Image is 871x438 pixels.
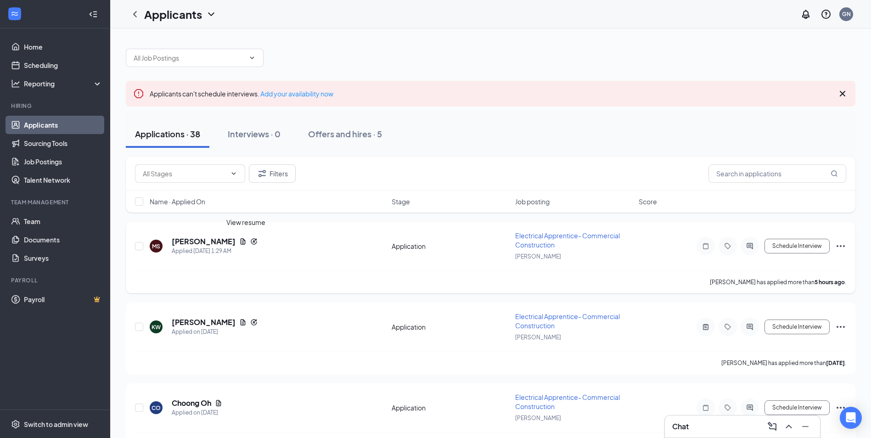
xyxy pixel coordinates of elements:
svg: Tag [722,404,733,411]
svg: Ellipses [835,402,846,413]
a: Scheduling [24,56,102,74]
a: Add your availability now [260,90,333,98]
button: ChevronUp [781,419,796,434]
h3: Chat [672,421,689,432]
div: Application [392,403,510,412]
div: Open Intercom Messenger [840,407,862,429]
svg: QuestionInfo [820,9,832,20]
a: Team [24,212,102,230]
button: Minimize [798,419,813,434]
div: KW [152,323,161,331]
h1: Applicants [144,6,202,22]
svg: Reapply [250,238,258,245]
a: PayrollCrown [24,290,102,309]
svg: ChevronDown [206,9,217,20]
svg: Document [239,319,247,326]
svg: Ellipses [835,241,846,252]
div: Application [392,322,510,331]
span: Stage [392,197,410,206]
svg: MagnifyingGlass [831,170,838,177]
a: Home [24,38,102,56]
div: MS [152,242,160,250]
svg: ChevronUp [783,421,794,432]
a: Sourcing Tools [24,134,102,152]
a: Surveys [24,249,102,267]
svg: Note [700,242,711,250]
svg: Tag [722,242,733,250]
svg: ActiveChat [744,404,755,411]
svg: Notifications [800,9,811,20]
svg: Collapse [89,10,98,19]
a: Job Postings [24,152,102,171]
div: Team Management [11,198,101,206]
span: [PERSON_NAME] [515,253,561,260]
svg: Minimize [800,421,811,432]
div: Reporting [24,79,103,88]
svg: ActiveNote [700,323,711,331]
span: [PERSON_NAME] [515,415,561,421]
button: Schedule Interview [764,400,830,415]
div: Switch to admin view [24,420,88,429]
div: Hiring [11,102,101,110]
svg: Note [700,404,711,411]
div: GN [842,10,851,18]
svg: Analysis [11,79,20,88]
svg: Document [215,399,222,407]
svg: WorkstreamLogo [10,9,19,18]
span: Score [639,197,657,206]
a: Documents [24,230,102,249]
input: Search in applications [708,164,846,183]
button: Schedule Interview [764,320,830,334]
a: Talent Network [24,171,102,189]
div: Offers and hires · 5 [308,128,382,140]
div: Applications · 38 [135,128,200,140]
svg: ComposeMessage [767,421,778,432]
svg: ActiveChat [744,242,755,250]
button: Schedule Interview [764,239,830,253]
b: [DATE] [826,359,845,366]
span: Electrical Apprentice- Commercial Construction [515,393,620,410]
svg: Settings [11,420,20,429]
button: Filter Filters [249,164,296,183]
svg: Cross [837,88,848,99]
span: [PERSON_NAME] [515,334,561,341]
div: Applied on [DATE] [172,408,222,417]
input: All Stages [143,168,226,179]
div: Interviews · 0 [228,128,281,140]
svg: Document [239,238,247,245]
span: Electrical Apprentice- Commercial Construction [515,231,620,249]
div: Payroll [11,276,101,284]
button: ComposeMessage [765,419,780,434]
input: All Job Postings [134,53,245,63]
p: [PERSON_NAME] has applied more than . [721,359,846,367]
a: Applicants [24,116,102,134]
div: Applied [DATE] 1:29 AM [172,247,258,256]
svg: Filter [257,168,268,179]
div: Applied on [DATE] [172,327,258,337]
p: [PERSON_NAME] has applied more than . [710,278,846,286]
span: Electrical Apprentice- Commercial Construction [515,312,620,330]
div: CO [152,404,161,412]
svg: Reapply [250,319,258,326]
span: Job posting [515,197,550,206]
svg: Error [133,88,144,99]
svg: Tag [722,323,733,331]
div: Application [392,241,510,251]
svg: ChevronDown [230,170,237,177]
span: Name · Applied On [150,197,205,206]
svg: ChevronDown [248,54,256,62]
h5: [PERSON_NAME] [172,317,236,327]
div: View resume [226,217,265,227]
svg: ChevronLeft [129,9,140,20]
span: Applicants can't schedule interviews. [150,90,333,98]
h5: [PERSON_NAME] [172,236,236,247]
b: 5 hours ago [815,279,845,286]
svg: ActiveChat [744,323,755,331]
svg: Ellipses [835,321,846,332]
h5: Choong Oh [172,398,211,408]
